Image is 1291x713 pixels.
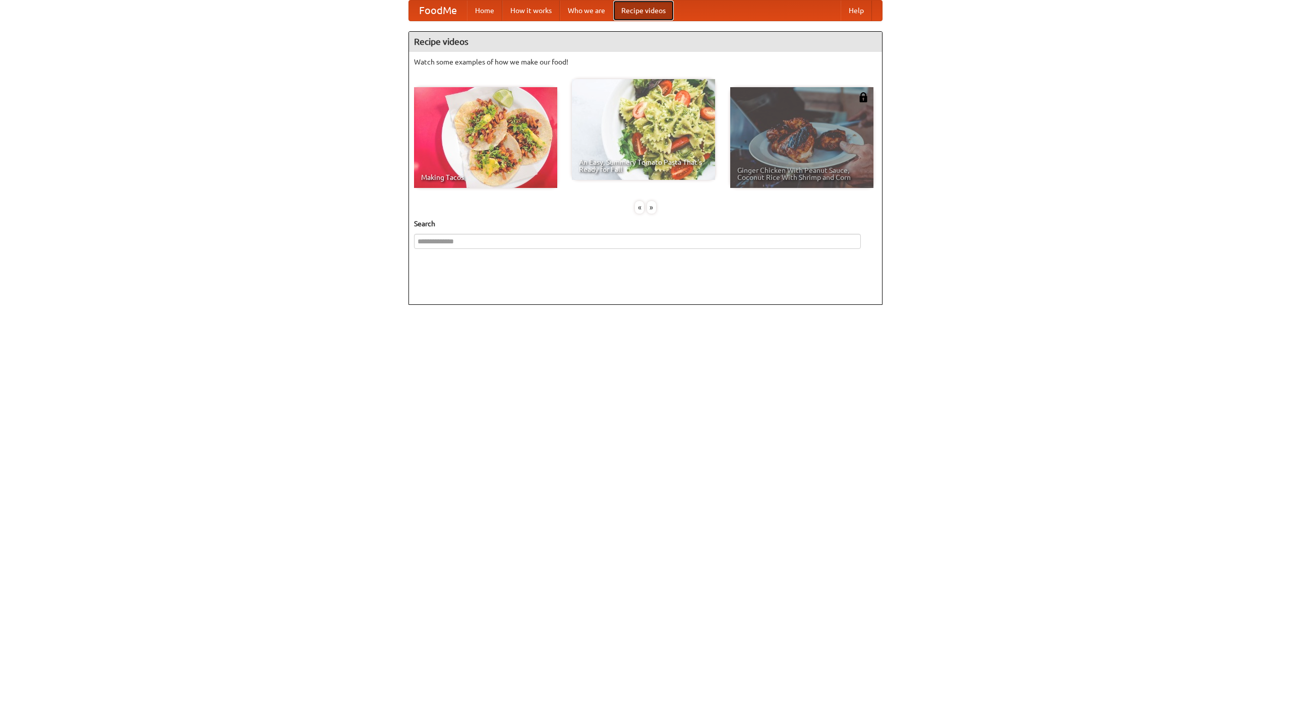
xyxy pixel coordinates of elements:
h4: Recipe videos [409,32,882,52]
div: » [647,201,656,214]
a: Recipe videos [613,1,674,21]
img: 483408.png [858,92,868,102]
div: « [635,201,644,214]
span: An Easy, Summery Tomato Pasta That's Ready for Fall [579,159,708,173]
a: Help [841,1,872,21]
a: An Easy, Summery Tomato Pasta That's Ready for Fall [572,79,715,180]
p: Watch some examples of how we make our food! [414,57,877,67]
h5: Search [414,219,877,229]
span: Making Tacos [421,174,550,181]
a: Who we are [560,1,613,21]
a: Making Tacos [414,87,557,188]
a: Home [467,1,502,21]
a: FoodMe [409,1,467,21]
a: How it works [502,1,560,21]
